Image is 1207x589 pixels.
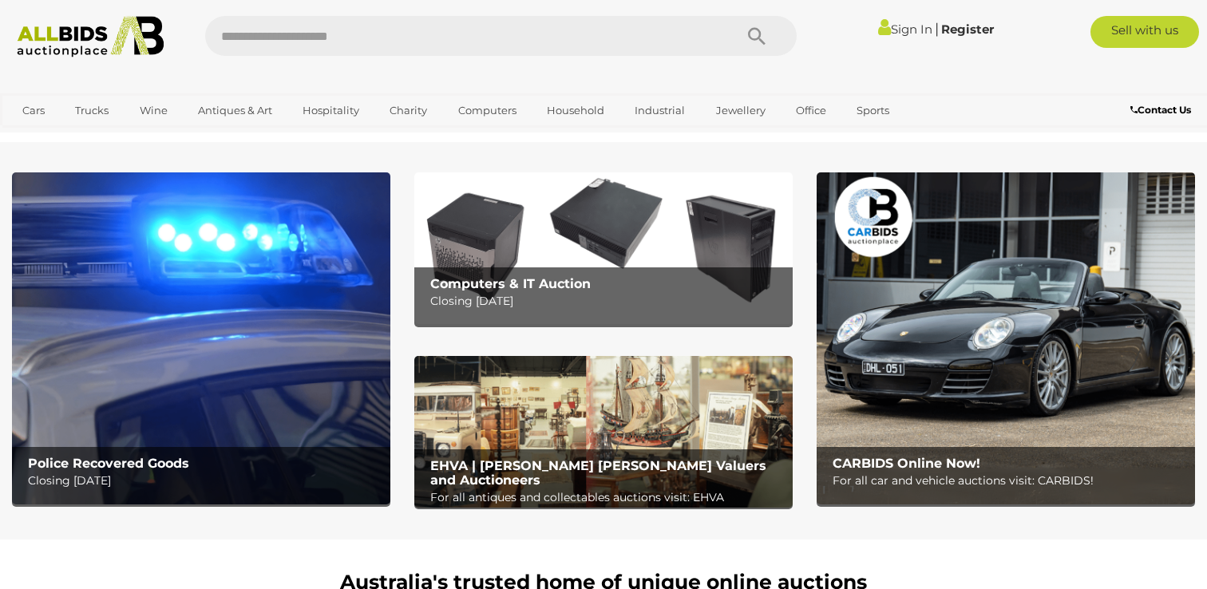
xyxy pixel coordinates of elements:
[430,291,785,311] p: Closing [DATE]
[706,97,776,124] a: Jewellery
[414,356,793,508] a: EHVA | Evans Hastings Valuers and Auctioneers EHVA | [PERSON_NAME] [PERSON_NAME] Valuers and Auct...
[430,458,766,488] b: EHVA | [PERSON_NAME] [PERSON_NAME] Valuers and Auctioneers
[188,97,283,124] a: Antiques & Art
[12,97,55,124] a: Cars
[1130,104,1191,116] b: Contact Us
[1090,16,1199,48] a: Sell with us
[129,97,178,124] a: Wine
[430,276,591,291] b: Computers & IT Auction
[786,97,837,124] a: Office
[624,97,695,124] a: Industrial
[1130,101,1195,119] a: Contact Us
[878,22,932,37] a: Sign In
[817,172,1195,504] img: CARBIDS Online Now!
[414,172,793,324] a: Computers & IT Auction Computers & IT Auction Closing [DATE]
[935,20,939,38] span: |
[536,97,615,124] a: Household
[817,172,1195,504] a: CARBIDS Online Now! CARBIDS Online Now! For all car and vehicle auctions visit: CARBIDS!
[448,97,527,124] a: Computers
[846,97,900,124] a: Sports
[833,471,1187,491] p: For all car and vehicle auctions visit: CARBIDS!
[12,172,390,504] img: Police Recovered Goods
[941,22,994,37] a: Register
[12,172,390,504] a: Police Recovered Goods Police Recovered Goods Closing [DATE]
[379,97,437,124] a: Charity
[717,16,797,56] button: Search
[9,16,172,57] img: Allbids.com.au
[28,471,382,491] p: Closing [DATE]
[833,456,980,471] b: CARBIDS Online Now!
[12,124,146,150] a: [GEOGRAPHIC_DATA]
[430,488,785,508] p: For all antiques and collectables auctions visit: EHVA
[65,97,119,124] a: Trucks
[292,97,370,124] a: Hospitality
[414,356,793,508] img: EHVA | Evans Hastings Valuers and Auctioneers
[414,172,793,324] img: Computers & IT Auction
[28,456,189,471] b: Police Recovered Goods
